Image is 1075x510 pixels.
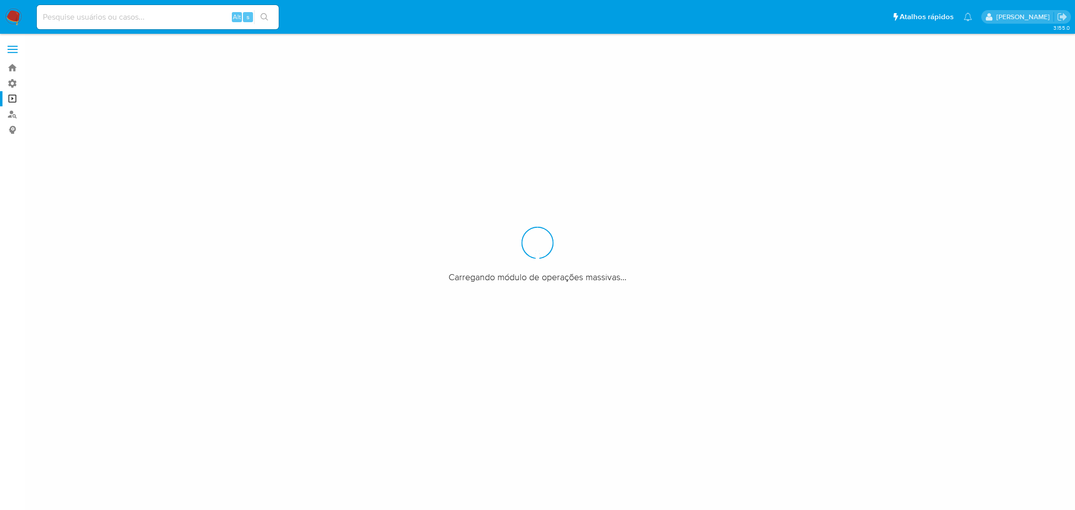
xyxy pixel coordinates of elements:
[996,12,1053,22] p: fernanda.sandoval@mercadopago.com.br
[246,12,249,22] span: s
[900,12,954,22] span: Atalhos rápidos
[37,11,279,24] input: Pesquise usuários ou casos...
[964,13,972,21] a: Notificações
[233,12,241,22] span: Alt
[254,10,275,24] button: search-icon
[449,271,626,283] span: Carregando módulo de operações massivas...
[1057,12,1067,22] a: Sair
